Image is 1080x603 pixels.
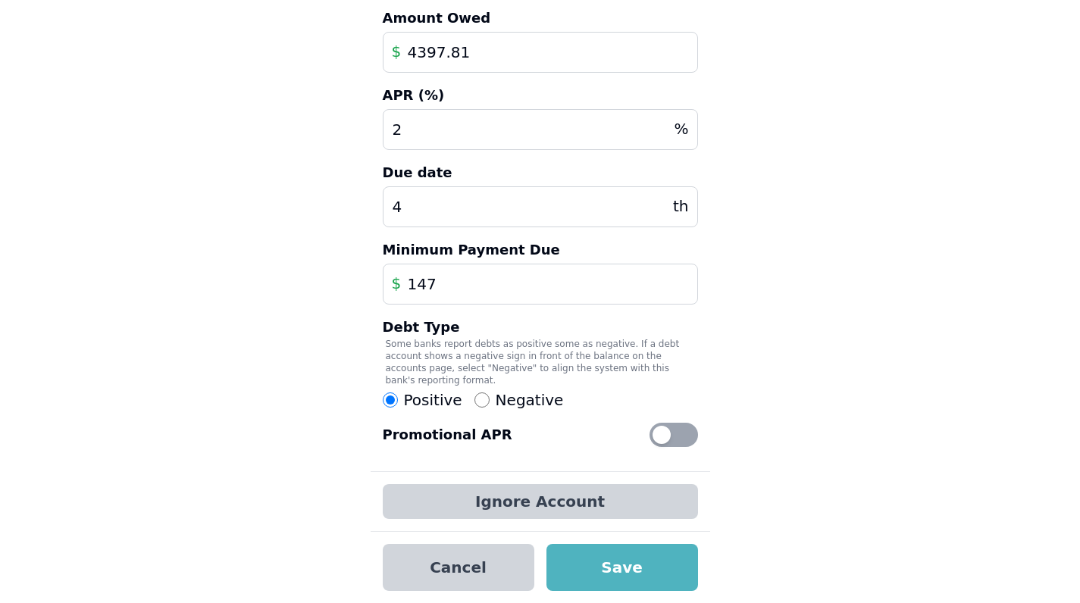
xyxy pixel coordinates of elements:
[474,392,490,408] input: Negative
[383,8,698,29] label: Amount Owed
[392,273,402,294] span: $
[383,239,698,261] label: Minimum Payment Due
[383,32,698,73] input: 0.00
[383,85,698,106] label: APR (%)
[674,118,688,139] span: %
[383,484,698,519] button: Ignore Account
[383,186,698,227] input: 4th
[546,544,698,591] button: Save
[383,338,698,386] p: Some banks report debts as positive some as negative. If a debt account shows a negative sign in ...
[383,424,512,445] label: Promotional APR
[383,317,698,338] label: Debt Type
[496,389,564,411] span: Negative
[673,195,689,217] span: th
[383,264,698,305] input: 0.00
[383,544,534,591] button: Cancel
[383,109,698,150] input: 0.00
[404,389,462,411] span: Positive
[383,162,698,183] label: Due date
[392,41,402,62] span: $
[383,392,398,408] input: Positive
